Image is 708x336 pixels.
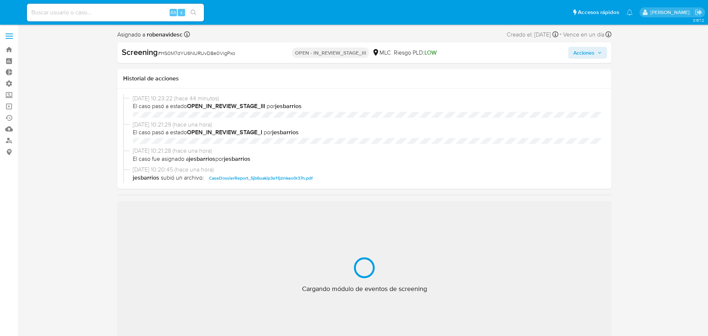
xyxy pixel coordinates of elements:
a: Notificaciones [627,9,633,15]
span: El caso fue asignado a por [133,155,603,163]
b: jesbarrios [275,102,302,110]
div: MLC [372,49,391,57]
span: [DATE] 10:21:29 (hace una hora) [133,121,603,129]
b: jesbarrios [224,155,250,163]
b: robenavidesc [145,30,183,39]
span: Acciones [573,47,594,59]
span: Alt [170,9,176,16]
b: OPEN_IN_REVIEW_STAGE_I [187,128,262,136]
button: CaseDossierReport_5jb6uakip3e11jzlnkeo0r37n.pdf [205,174,316,183]
span: - [560,30,562,39]
span: El caso pasó a estado por [133,128,603,136]
b: jesbarrios [272,128,299,136]
b: jesbarrios [133,174,159,183]
h1: Historial de acciones [123,75,605,82]
span: # HS0M7dYU6NURUvD8e0VigPxo [158,49,235,57]
p: OPEN - IN_REVIEW_STAGE_III [292,48,369,58]
b: Screening [122,46,158,58]
span: Asignado a [117,31,183,39]
span: LOW [424,48,437,57]
p: nicolas.tyrkiel@mercadolibre.com [650,9,692,16]
div: Creado el: [DATE] [507,30,558,39]
button: Acciones [568,47,607,59]
button: search-icon [186,7,201,18]
input: Buscar usuario o caso... [27,8,204,17]
span: [DATE] 10:20:45 (hace una hora) [133,166,603,174]
span: [DATE] 10:21:28 (hace una hora) [133,147,603,155]
span: Riesgo PLD: [394,49,437,57]
span: El caso pasó a estado por [133,102,603,110]
span: [DATE] 10:23:22 (hace 44 minutos) [133,94,603,103]
b: OPEN_IN_REVIEW_STAGE_III [187,102,265,110]
span: s [180,9,183,16]
b: jesbarrios [189,155,215,163]
a: Salir [695,8,702,16]
span: Vence en un día [563,31,604,39]
span: subió un archivo: [161,174,204,183]
span: Cargando módulo de eventos de screening [302,284,427,293]
span: Accesos rápidos [578,8,619,16]
span: CaseDossierReport_5jb6uakip3e11jzlnkeo0r37n.pdf [209,174,313,183]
